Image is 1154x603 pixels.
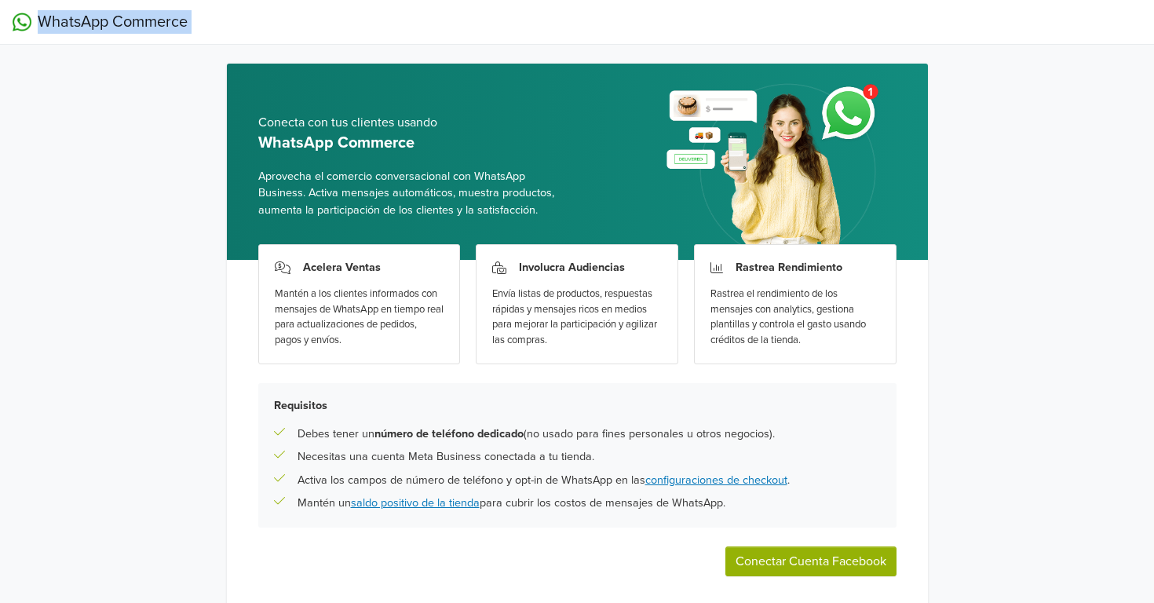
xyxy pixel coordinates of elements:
[492,287,662,348] div: Envía listas de productos, respuestas rápidas y mensajes ricos en medios para mejorar la particip...
[298,448,594,466] p: Necesitas una cuenta Meta Business conectada a tu tienda.
[653,75,896,260] img: whatsapp_setup_banner
[298,472,790,489] p: Activa los campos de número de teléfono y opt-in de WhatsApp en las .
[725,546,897,576] button: Conectar Cuenta Facebook
[274,399,881,412] h5: Requisitos
[298,495,725,512] p: Mantén un para cubrir los costos de mensajes de WhatsApp.
[645,473,787,487] a: configuraciones de checkout
[736,261,842,274] h3: Rastrea Rendimiento
[258,133,565,152] h5: WhatsApp Commerce
[258,115,565,130] h5: Conecta con tus clientes usando
[258,168,565,219] span: Aprovecha el comercio conversacional con WhatsApp Business. Activa mensajes automáticos, muestra ...
[374,427,524,440] b: número de teléfono dedicado
[13,13,31,31] img: WhatsApp
[303,261,381,274] h3: Acelera Ventas
[275,287,444,348] div: Mantén a los clientes informados con mensajes de WhatsApp en tiempo real para actualizaciones de ...
[519,261,625,274] h3: Involucra Audiencias
[38,10,188,34] span: WhatsApp Commerce
[298,426,775,443] p: Debes tener un (no usado para fines personales u otros negocios).
[710,287,880,348] div: Rastrea el rendimiento de los mensajes con analytics, gestiona plantillas y controla el gasto usa...
[351,496,480,510] a: saldo positivo de la tienda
